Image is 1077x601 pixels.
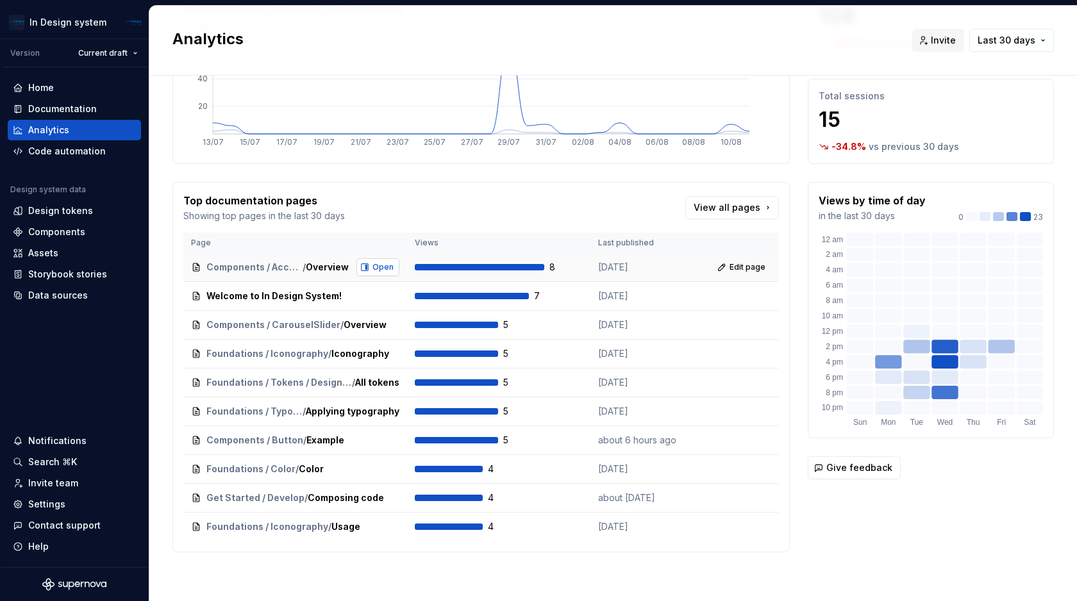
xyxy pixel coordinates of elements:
[356,258,399,276] button: Open
[328,520,331,533] span: /
[331,520,360,533] span: Usage
[503,434,537,447] span: 5
[819,193,926,208] p: Views by time of day
[958,212,964,222] p: 0
[78,48,128,58] span: Current draft
[8,141,141,161] a: Code automation
[694,201,760,214] span: View all pages
[714,258,771,276] a: Edit page
[503,405,537,418] span: 5
[598,376,694,389] p: [DATE]
[8,452,141,472] button: Search ⌘K
[682,137,705,147] tspan: 08/08
[183,210,345,222] p: Showing top pages in the last 30 days
[488,520,521,533] span: 4
[28,81,54,94] div: Home
[826,461,892,474] span: Give feedback
[42,578,106,591] a: Supernova Logo
[306,405,399,418] span: Applying typography
[826,342,843,351] text: 2 pm
[352,376,355,389] span: /
[8,494,141,515] a: Settings
[8,473,141,493] a: Invite team
[8,201,141,221] a: Design tokens
[590,233,702,253] th: Last published
[646,137,669,147] tspan: 06/08
[967,418,980,427] text: Thu
[8,431,141,451] button: Notifications
[331,347,389,360] span: Iconography
[931,34,956,47] span: Invite
[72,44,144,62] button: Current draft
[28,434,87,447] div: Notifications
[28,103,97,115] div: Documentation
[276,137,297,147] tspan: 17/07
[28,477,78,490] div: Invite team
[8,222,141,242] a: Components
[598,261,694,274] p: [DATE]
[198,101,208,111] tspan: 20
[306,261,349,274] span: Overview
[29,16,106,29] div: In Design system
[958,212,1043,222] div: 23
[344,318,387,331] span: Overview
[503,347,537,360] span: 5
[549,261,583,274] span: 8
[912,29,964,52] button: Invite
[598,491,694,504] p: about [DATE]
[28,268,107,281] div: Storybook stories
[206,463,296,475] span: Foundations / Color
[8,243,141,263] a: Assets
[28,247,58,259] div: Assets
[869,140,959,153] p: vs previous 30 days
[822,311,843,320] text: 10 am
[978,34,1035,47] span: Last 30 days
[206,491,305,504] span: Get Started / Develop
[183,233,407,253] th: Page
[28,289,88,302] div: Data sources
[819,107,1043,133] p: 15
[9,15,24,30] img: 69f8bcad-285c-4300-a638-f7ea42da48ef.png
[387,137,409,147] tspan: 23/07
[305,491,308,504] span: /
[340,318,344,331] span: /
[8,264,141,284] a: Storybook stories
[28,124,69,136] div: Analytics
[206,520,328,533] span: Foundations / Iconography
[831,140,866,153] p: -34.8 %
[355,376,399,389] span: All tokens
[206,290,342,302] span: Welcome to In Design System!
[28,519,101,532] div: Contact support
[826,373,843,382] text: 6 pm
[730,262,765,272] span: Edit page
[503,318,537,331] span: 5
[306,434,344,447] span: Example
[8,99,141,119] a: Documentation
[28,204,93,217] div: Design tokens
[303,434,306,447] span: /
[372,262,394,272] span: Open
[424,137,446,147] tspan: 25/07
[313,137,335,147] tspan: 19/07
[910,418,924,427] text: Tue
[503,376,537,389] span: 5
[598,405,694,418] p: [DATE]
[126,15,141,30] img: AFP Integra
[853,418,867,427] text: Sun
[8,120,141,140] a: Analytics
[598,318,694,331] p: [DATE]
[685,196,779,219] a: View all pages
[28,540,49,553] div: Help
[808,456,901,479] button: Give feedback
[206,405,303,418] span: Foundations / Typography
[206,318,340,331] span: Components / CarouselSlider
[206,376,352,389] span: Foundations / Tokens / Design tokens
[206,347,328,360] span: Foundations / Iconography
[488,491,521,504] span: 4
[10,48,40,58] div: Version
[598,290,694,302] p: [DATE]
[8,536,141,557] button: Help
[881,418,896,427] text: Mon
[819,90,1043,103] p: Total sessions
[206,261,303,274] span: Components / Accordion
